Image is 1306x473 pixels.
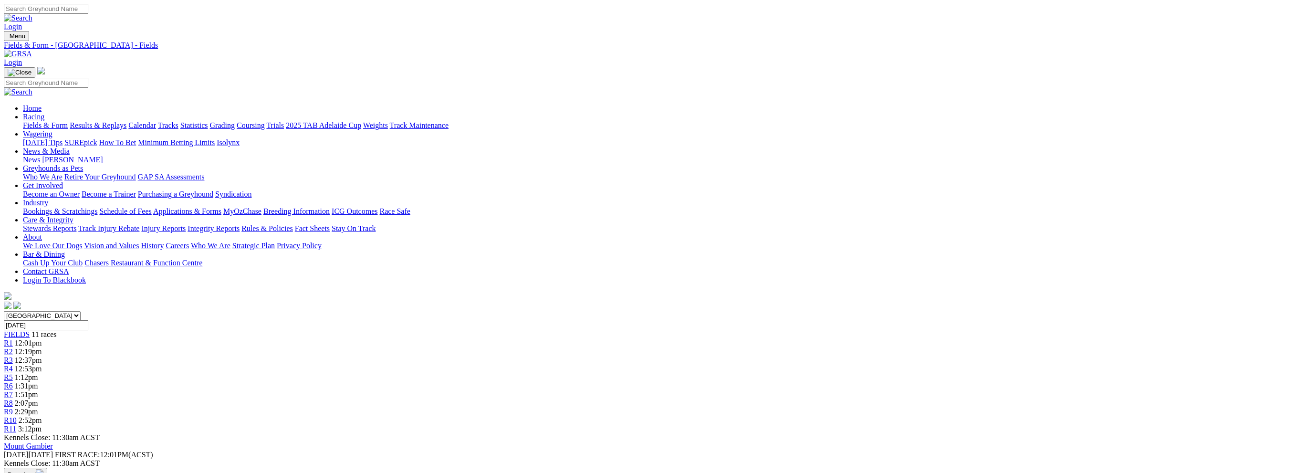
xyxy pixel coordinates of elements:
[138,138,215,147] a: Minimum Betting Limits
[128,121,156,129] a: Calendar
[99,207,151,215] a: Schedule of Fees
[237,121,265,129] a: Coursing
[23,113,44,121] a: Racing
[23,130,52,138] a: Wagering
[180,121,208,129] a: Statistics
[138,190,213,198] a: Purchasing a Greyhound
[82,190,136,198] a: Become a Trainer
[4,31,29,41] button: Toggle navigation
[78,224,139,232] a: Track Injury Rebate
[188,224,240,232] a: Integrity Reports
[4,442,53,450] a: Mount Gambier
[215,190,251,198] a: Syndication
[15,339,42,347] span: 12:01pm
[37,67,45,74] img: logo-grsa-white.png
[4,416,17,424] a: R10
[141,224,186,232] a: Injury Reports
[23,173,1302,181] div: Greyhounds as Pets
[15,347,42,356] span: 12:19pm
[23,190,1302,199] div: Get Involved
[241,224,293,232] a: Rules & Policies
[64,138,97,147] a: SUREpick
[138,173,205,181] a: GAP SA Assessments
[4,339,13,347] a: R1
[15,382,38,390] span: 1:31pm
[210,121,235,129] a: Grading
[166,242,189,250] a: Careers
[266,121,284,129] a: Trials
[4,4,88,14] input: Search
[263,207,330,215] a: Breeding Information
[10,32,25,40] span: Menu
[23,138,1302,147] div: Wagering
[23,190,80,198] a: Become an Owner
[23,242,82,250] a: We Love Our Dogs
[4,390,13,399] a: R7
[4,408,13,416] a: R9
[4,67,35,78] button: Toggle navigation
[84,259,202,267] a: Chasers Restaurant & Function Centre
[223,207,261,215] a: MyOzChase
[23,156,40,164] a: News
[332,207,377,215] a: ICG Outcomes
[286,121,361,129] a: 2025 TAB Adelaide Cup
[23,207,97,215] a: Bookings & Scratchings
[23,156,1302,164] div: News & Media
[18,425,42,433] span: 3:12pm
[23,259,83,267] a: Cash Up Your Club
[4,302,11,309] img: facebook.svg
[390,121,449,129] a: Track Maintenance
[23,173,63,181] a: Who We Are
[19,416,42,424] span: 2:52pm
[23,181,63,189] a: Get Involved
[23,121,68,129] a: Fields & Form
[42,156,103,164] a: [PERSON_NAME]
[64,173,136,181] a: Retire Your Greyhound
[4,22,22,31] a: Login
[15,408,38,416] span: 2:29pm
[55,451,153,459] span: 12:01PM(ACST)
[23,224,1302,233] div: Care & Integrity
[232,242,275,250] a: Strategic Plan
[4,399,13,407] a: R8
[4,292,11,300] img: logo-grsa-white.png
[4,459,1302,468] div: Kennels Close: 11:30am ACST
[15,373,38,381] span: 1:12pm
[23,199,48,207] a: Industry
[379,207,410,215] a: Race Safe
[23,224,76,232] a: Stewards Reports
[99,138,136,147] a: How To Bet
[23,267,69,275] a: Contact GRSA
[23,147,70,155] a: News & Media
[4,451,53,459] span: [DATE]
[23,104,42,112] a: Home
[23,276,86,284] a: Login To Blackbook
[4,373,13,381] span: R5
[4,356,13,364] a: R3
[4,14,32,22] img: Search
[15,390,38,399] span: 1:51pm
[4,347,13,356] span: R2
[23,259,1302,267] div: Bar & Dining
[23,207,1302,216] div: Industry
[4,425,16,433] a: R11
[8,69,31,76] img: Close
[15,356,42,364] span: 12:37pm
[23,216,73,224] a: Care & Integrity
[4,451,29,459] span: [DATE]
[4,330,30,338] a: FIELDS
[4,50,32,58] img: GRSA
[332,224,376,232] a: Stay On Track
[4,365,13,373] a: R4
[4,382,13,390] a: R6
